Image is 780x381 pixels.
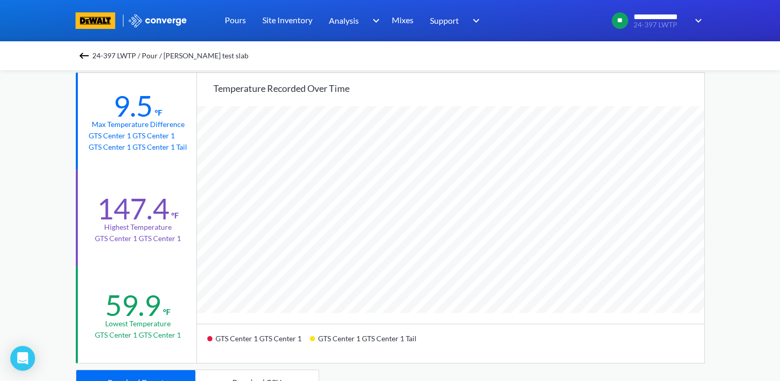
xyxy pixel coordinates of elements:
[76,12,115,29] img: branding logo
[105,318,171,329] div: Lowest temperature
[329,14,359,27] span: Analysis
[95,233,181,244] p: GTS Center 1 GTS Center 1
[92,119,185,130] div: Max temperature difference
[105,288,161,323] div: 59.9
[95,329,181,341] p: GTS Center 1 GTS Center 1
[310,330,425,355] div: GTS Center 1 GTS Center 1 Tail
[113,88,153,123] div: 9.5
[207,330,310,355] div: GTS Center 1 GTS Center 1
[104,221,172,233] div: Highest temperature
[128,14,188,27] img: logo_ewhite.svg
[10,346,35,371] div: Open Intercom Messenger
[78,50,90,62] img: backspace.svg
[89,130,187,141] p: GTS Center 1 GTS Center 1
[634,21,688,29] span: 24-397 LWTP
[466,14,483,27] img: downArrow.svg
[366,14,383,27] img: downArrow.svg
[430,14,459,27] span: Support
[688,14,705,27] img: downArrow.svg
[92,49,248,63] span: 24-397 LWTP / Pour / [PERSON_NAME] test slab
[76,12,128,29] a: branding logo
[97,191,169,226] div: 147.4
[213,81,704,96] div: Temperature recorded over time
[89,141,187,153] p: GTS Center 1 GTS Center 1 Tail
